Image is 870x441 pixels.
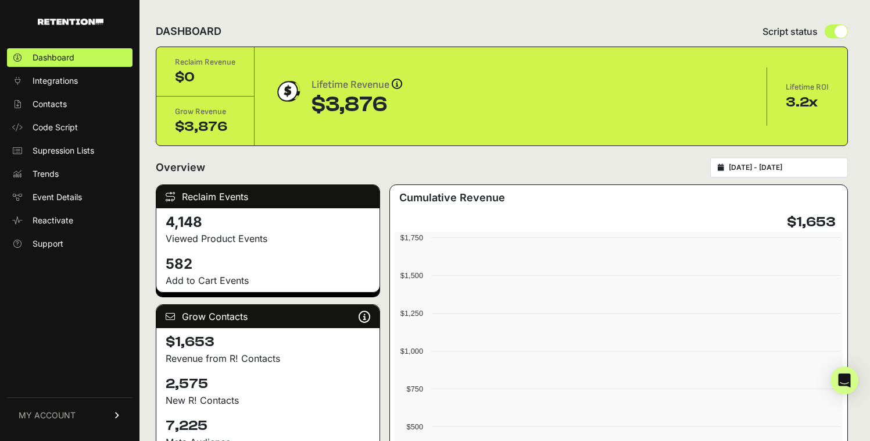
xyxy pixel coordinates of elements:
p: Viewed Product Events [166,232,370,246]
a: Supression Lists [7,141,133,160]
span: Code Script [33,122,78,133]
text: $750 [407,385,423,393]
a: Integrations [7,72,133,90]
p: Revenue from R! Contacts [166,351,370,365]
div: Grow Contacts [156,305,379,328]
text: $1,750 [400,233,423,242]
p: New R! Contacts [166,393,370,407]
h2: Overview [156,159,205,176]
a: Trends [7,165,133,183]
a: Support [7,234,133,253]
span: Integrations [33,75,78,87]
div: 3.2x [786,93,829,112]
a: Dashboard [7,48,133,67]
img: dollar-coin-05c43ed7efb7bc0c12610022525b4bbbb207c7efeef5aecc26f025e68dcafac9.png [273,77,302,106]
div: Reclaim Revenue [175,56,235,68]
a: Event Details [7,188,133,207]
h4: 7,225 [166,417,370,435]
h2: DASHBOARD [156,23,221,40]
h4: 2,575 [166,375,370,393]
h3: Cumulative Revenue [399,190,505,206]
span: Contacts [33,98,67,110]
span: Script status [762,24,818,38]
span: Dashboard [33,52,74,63]
a: MY ACCOUNT [7,397,133,433]
h4: $1,653 [787,213,836,232]
div: Open Intercom Messenger [830,367,858,394]
div: Lifetime ROI [786,81,829,93]
a: Reactivate [7,211,133,230]
span: Reactivate [33,215,73,226]
span: MY ACCOUNT [19,410,76,421]
h4: 4,148 [166,213,370,232]
text: $1,250 [400,309,423,318]
text: $1,000 [400,347,423,355]
div: Lifetime Revenue [312,77,402,93]
div: Grow Revenue [175,106,235,118]
div: $0 [175,68,235,87]
span: Supression Lists [33,145,94,157]
h4: 582 [166,255,370,273]
span: Support [33,238,63,250]
text: $1,500 [400,271,423,280]
span: Trends [33,168,59,180]
text: $500 [407,422,423,431]
h4: $1,653 [166,333,370,351]
img: Retention.com [38,19,103,25]
a: Contacts [7,95,133,113]
div: $3,876 [175,118,235,136]
div: $3,876 [312,93,402,116]
span: Event Details [33,191,82,203]
a: Code Script [7,118,133,137]
div: Reclaim Events [156,185,379,208]
p: Add to Cart Events [166,273,370,287]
